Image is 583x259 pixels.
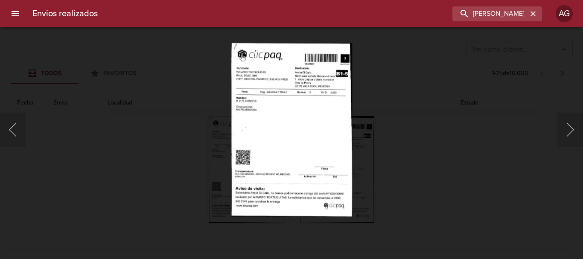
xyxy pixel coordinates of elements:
img: Image [231,43,352,216]
h6: Envios realizados [32,7,98,20]
button: Siguiente [557,113,583,147]
input: buscar [452,6,528,21]
div: Abrir información de usuario [556,5,573,22]
button: menu [5,3,26,24]
div: AG [556,5,573,22]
